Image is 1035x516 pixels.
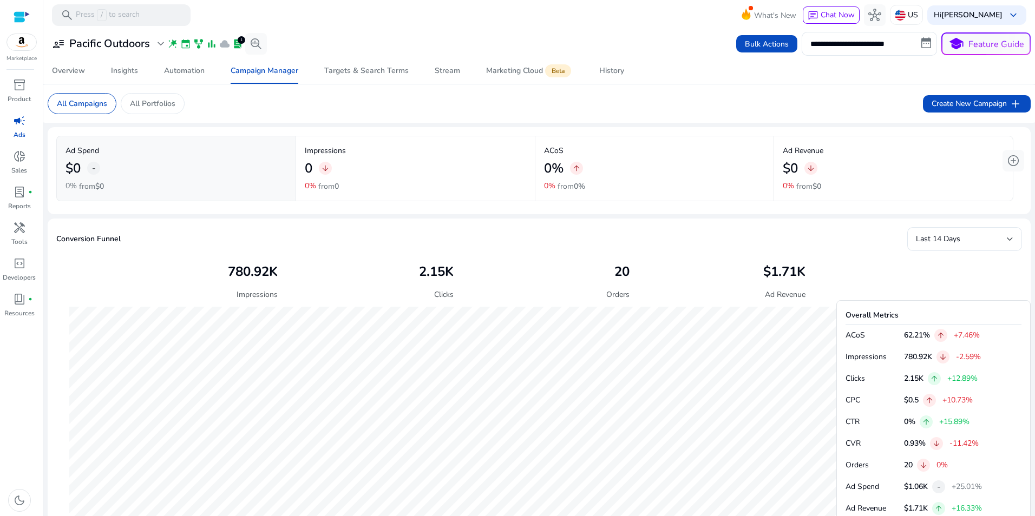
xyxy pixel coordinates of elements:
[154,37,167,50] span: expand_more
[13,221,26,234] span: handyman
[238,36,245,44] div: 1
[904,502,928,514] p: $1.71K
[61,9,74,22] span: search
[904,416,915,427] p: 0%
[783,182,794,190] p: 0%
[167,38,178,49] span: wand_stars
[754,6,796,25] span: What's New
[908,5,918,24] p: US
[813,181,821,191] span: $0
[807,164,815,173] span: arrow_downward
[324,67,409,75] div: Targets & Search Terms
[305,161,312,176] h2: 0
[545,64,571,77] span: Beta
[934,504,943,513] span: arrow_upward
[219,38,230,49] span: cloud
[925,396,934,405] span: arrow_upward
[1009,97,1022,110] span: add
[92,162,96,175] span: -
[76,9,140,21] p: Press to search
[846,373,900,384] p: Clicks
[164,67,205,75] div: Automation
[97,9,107,21] span: /
[8,201,31,211] p: Reports
[419,264,454,280] h2: 2.15K
[65,145,287,156] p: Ad Spend
[895,10,906,21] img: us.svg
[783,161,798,176] h2: $0
[783,145,1004,156] p: Ad Revenue
[69,37,150,50] h3: Pacific Outdoors
[13,293,26,306] span: book_4
[6,55,37,63] p: Marketplace
[1007,9,1020,22] span: keyboard_arrow_down
[65,161,81,176] h2: $0
[13,114,26,127] span: campaign
[904,438,926,449] p: 0.93%
[937,480,941,493] span: -
[434,289,454,300] p: Clicks
[245,33,267,55] button: search_insights
[846,459,900,471] p: Orders
[28,190,32,194] span: fiber_manual_record
[250,37,263,50] span: search_insights
[846,351,900,362] p: Impressions
[808,10,818,21] span: chat
[206,38,217,49] span: bar_chart
[52,37,65,50] span: user_attributes
[763,264,805,280] h2: $1.71K
[949,440,979,447] p: -11.42%
[13,257,26,270] span: code_blocks
[180,38,191,49] span: event
[599,67,624,75] div: History
[736,35,797,52] button: Bulk Actions
[803,6,860,24] button: chatChat Now
[932,439,941,448] span: arrow_downward
[232,38,243,49] span: lab_profile
[846,438,900,449] p: CVR
[936,461,948,469] p: 0%
[846,481,900,492] p: Ad Spend
[572,164,581,173] span: arrow_upward
[13,186,26,199] span: lab_profile
[13,494,26,507] span: dark_mode
[318,181,339,192] p: from
[864,4,886,26] button: hub
[947,375,978,382] p: +12.89%
[4,308,35,318] p: Resources
[952,505,982,512] p: +16.33%
[56,235,121,244] h5: Conversion Funnel
[868,9,881,22] span: hub
[57,98,107,109] p: All Campaigns
[922,418,931,426] span: arrow_upward
[904,481,928,492] p: $1.06K
[8,94,31,104] p: Product
[95,181,104,191] span: $0
[934,11,1003,19] p: Hi
[919,461,928,469] span: arrow_downward
[558,181,585,192] p: from
[79,181,104,192] p: from
[3,273,36,282] p: Developers
[614,264,630,280] h2: 20
[745,38,789,50] span: Bulk Actions
[606,289,630,300] p: Orders
[321,164,330,173] span: arrow_downward
[11,166,27,175] p: Sales
[846,309,1021,321] p: Overall Metrics
[765,289,805,300] p: Ad Revenue
[13,78,26,91] span: inventory_2
[846,394,900,406] p: CPC
[13,150,26,163] span: donut_small
[948,36,964,52] span: school
[941,32,1031,55] button: schoolFeature Guide
[544,182,555,190] p: 0%
[111,67,138,75] div: Insights
[952,483,982,491] p: +25.01%
[939,418,970,426] p: +15.89%
[904,329,930,341] p: 62.21%
[231,67,298,75] div: Campaign Manager
[574,181,585,191] span: 0%
[11,237,28,247] p: Tools
[1003,150,1024,171] button: add_circle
